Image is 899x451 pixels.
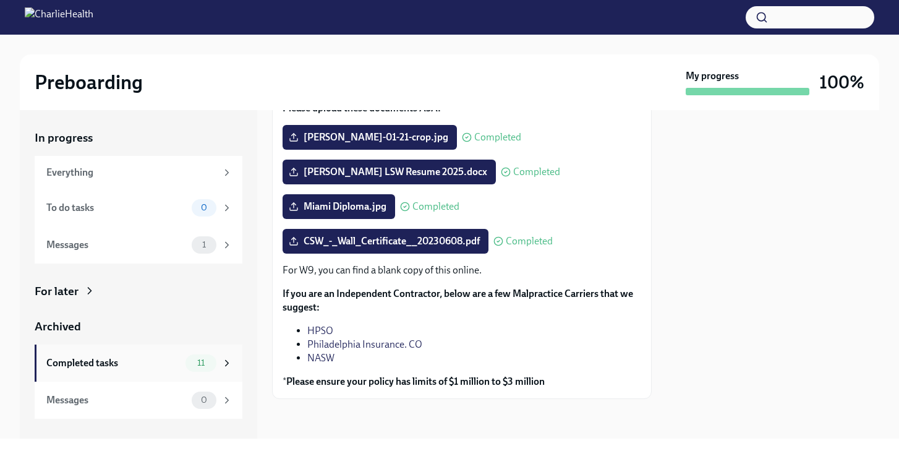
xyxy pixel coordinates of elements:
[35,156,242,189] a: Everything
[35,226,242,264] a: Messages1
[195,240,213,249] span: 1
[35,189,242,226] a: To do tasks0
[194,203,215,212] span: 0
[291,166,487,178] span: [PERSON_NAME] LSW Resume 2025.docx
[46,238,187,252] div: Messages
[412,202,459,212] span: Completed
[283,288,633,313] strong: If you are an Independent Contractor, below are a few Malpractice Carriers that we suggest:
[819,71,864,93] h3: 100%
[291,131,448,144] span: [PERSON_NAME]-01-21-crop.jpg
[46,356,181,370] div: Completed tasks
[190,358,212,367] span: 11
[513,167,560,177] span: Completed
[46,166,216,179] div: Everything
[283,264,641,277] p: For W9, you can find a blank copy of this online.
[35,345,242,382] a: Completed tasks11
[283,125,457,150] label: [PERSON_NAME]-01-21-crop.jpg
[686,69,739,83] strong: My progress
[307,325,333,337] a: HPSO
[283,229,488,254] label: CSW_-_Wall_Certificate__20230608.pdf
[35,70,143,95] h2: Preboarding
[35,382,242,419] a: Messages0
[35,319,242,335] a: Archived
[291,235,480,247] span: CSW_-_Wall_Certificate__20230608.pdf
[283,194,395,219] label: Miami Diploma.jpg
[291,200,386,213] span: Miami Diploma.jpg
[46,201,187,215] div: To do tasks
[506,236,553,246] span: Completed
[194,395,215,405] span: 0
[283,160,496,184] label: [PERSON_NAME] LSW Resume 2025.docx
[35,283,242,299] a: For later
[307,352,334,364] a: NASW
[25,7,93,27] img: CharlieHealth
[474,132,521,142] span: Completed
[307,338,422,350] a: Philadelphia Insurance. CO
[46,393,187,407] div: Messages
[35,130,242,146] a: In progress
[286,376,545,387] strong: Please ensure your policy has limits of $1 million to $3 million
[35,283,79,299] div: For later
